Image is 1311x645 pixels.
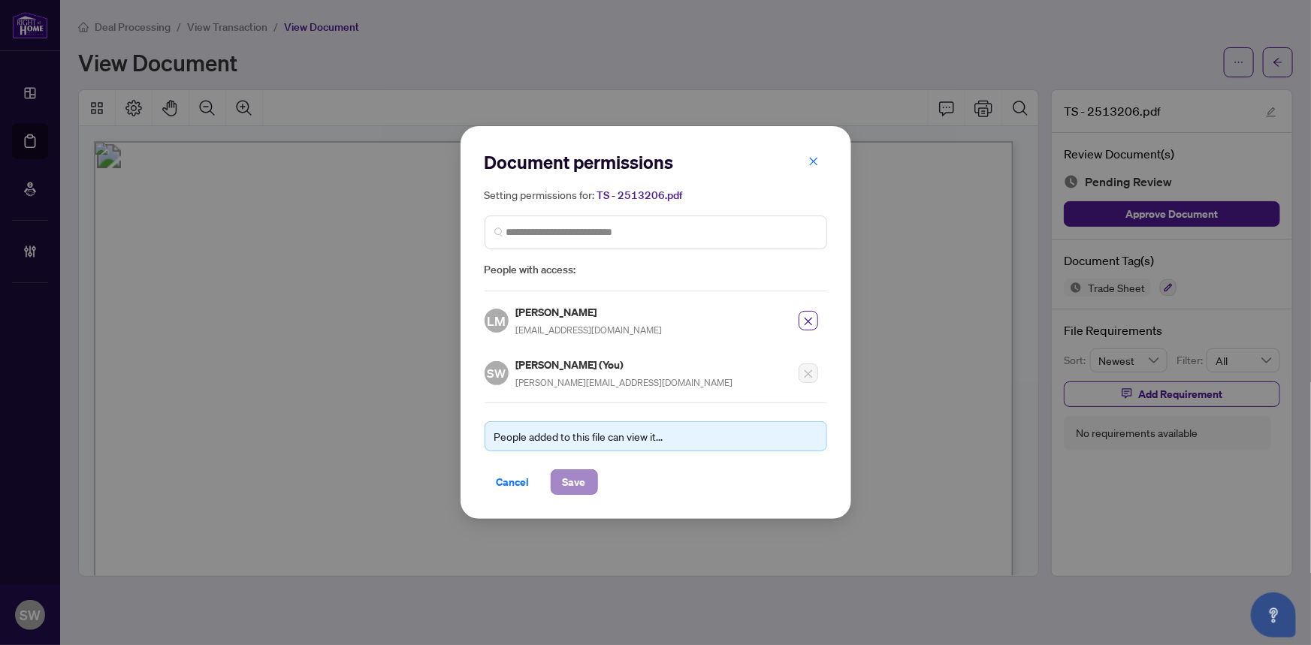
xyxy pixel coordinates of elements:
[563,470,586,494] span: Save
[494,228,503,237] img: search_icon
[803,316,814,327] span: close
[494,428,817,445] div: People added to this file can view it...
[516,324,663,336] span: [EMAIL_ADDRESS][DOMAIN_NAME]
[485,186,827,203] h5: Setting permissions for:
[488,311,506,331] span: LM
[485,150,827,174] h2: Document permissions
[487,364,506,383] span: SW
[1251,592,1296,637] button: Open asap
[485,261,827,279] span: People with access:
[485,469,542,495] button: Cancel
[597,188,683,202] span: TS - 2513206.pdf
[516,356,733,373] h5: [PERSON_NAME] (You)
[808,156,819,167] span: close
[497,470,530,494] span: Cancel
[516,377,733,388] span: [PERSON_NAME][EMAIL_ADDRESS][DOMAIN_NAME]
[516,303,663,321] h5: [PERSON_NAME]
[551,469,598,495] button: Save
